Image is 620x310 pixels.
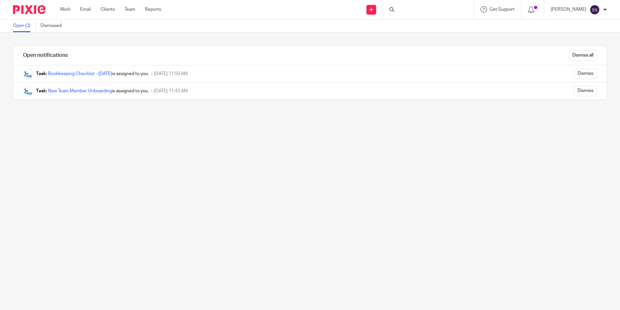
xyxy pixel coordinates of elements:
b: Task: [36,71,47,76]
h1: Open notifications [23,52,68,59]
a: Dismissed [41,19,66,32]
a: New Team Member Onboarding [48,89,112,93]
img: svg%3E [590,5,600,15]
img: Pixie [13,5,45,14]
a: Reports [145,6,161,13]
a: Work [60,6,70,13]
input: Dismiss [574,69,597,79]
input: Dismiss [574,86,597,96]
a: Clients [101,6,115,13]
a: Email [80,6,91,13]
div: is assigned to you. [36,88,149,94]
img: Michaela Zein [23,69,33,79]
span: Get Support [490,7,515,12]
a: Bookkeeping Checklist - [DATE] [48,71,112,76]
a: Open (2) [13,19,36,32]
img: Michaela Zein [23,86,33,96]
b: Task: [36,89,47,93]
span: [DATE] 11:50 AM [154,71,188,76]
a: Team [125,6,135,13]
span: [DATE] 11:43 AM [154,89,188,93]
input: Dismiss all [569,50,597,61]
p: [PERSON_NAME] [551,6,586,13]
div: is assigned to you. [36,71,149,77]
